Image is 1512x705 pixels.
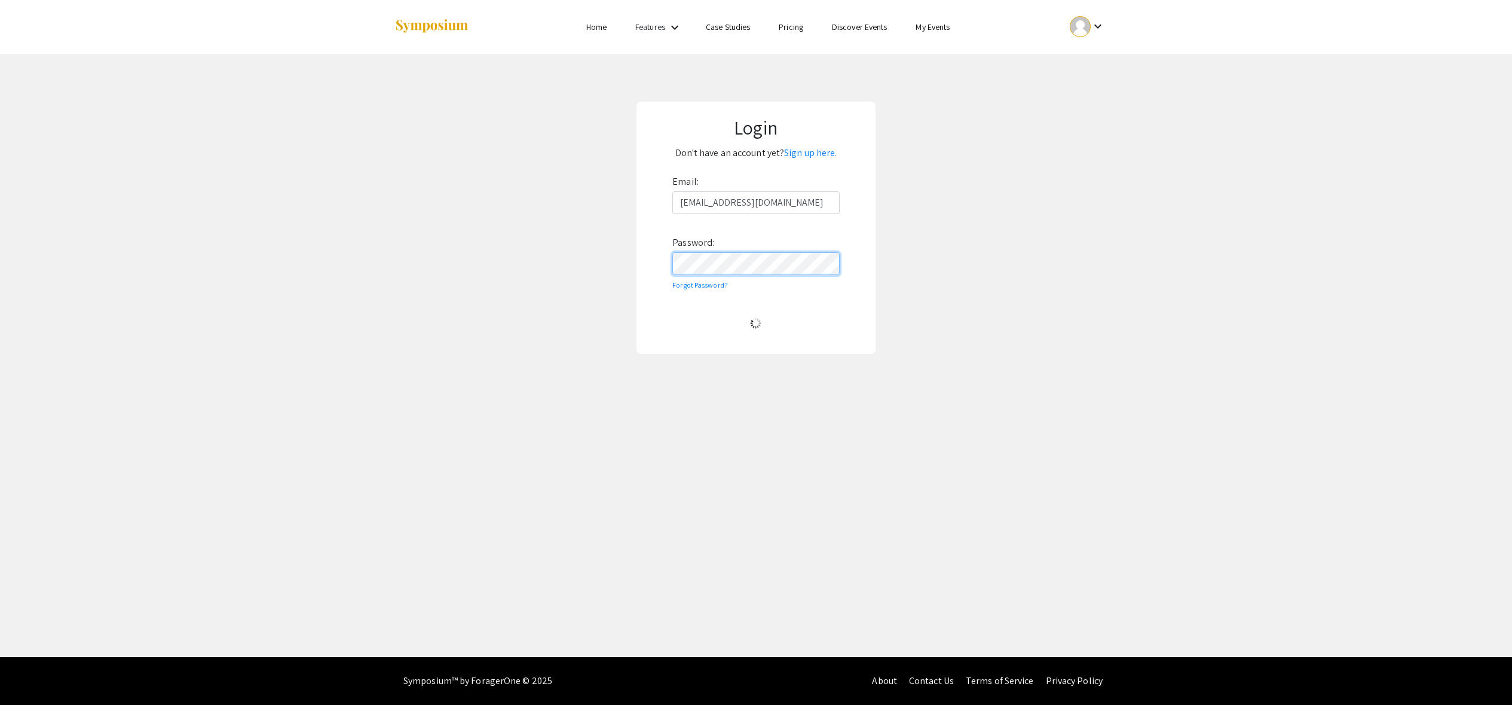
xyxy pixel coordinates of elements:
[872,675,897,687] a: About
[706,22,750,32] a: Case Studies
[1091,19,1105,33] mat-icon: Expand account dropdown
[394,19,469,35] img: Symposium by ForagerOne
[9,651,51,696] iframe: Chat
[672,172,699,191] label: Email:
[916,22,950,32] a: My Events
[403,657,552,705] div: Symposium™ by ForagerOne © 2025
[1057,13,1118,40] button: Expand account dropdown
[966,675,1034,687] a: Terms of Service
[745,313,766,334] img: Loading
[779,22,803,32] a: Pricing
[651,116,860,139] h1: Login
[668,20,682,35] mat-icon: Expand Features list
[832,22,887,32] a: Discover Events
[1046,675,1103,687] a: Privacy Policy
[909,675,954,687] a: Contact Us
[784,147,837,159] a: Sign up here.
[635,22,665,32] a: Features
[672,280,728,289] a: Forgot Password?
[672,233,714,252] label: Password:
[586,22,607,32] a: Home
[651,144,860,163] p: Don't have an account yet?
